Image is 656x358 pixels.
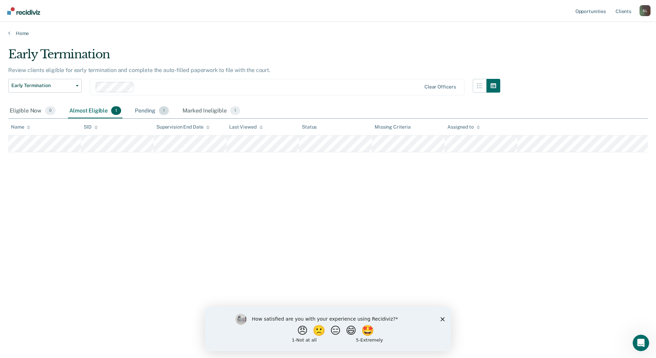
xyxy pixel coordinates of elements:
[8,79,82,93] button: Early Termination
[302,124,317,130] div: Status
[640,5,651,16] div: S L
[45,106,56,115] span: 0
[7,7,40,15] img: Recidiviz
[11,124,30,130] div: Name
[111,106,121,115] span: 1
[8,47,500,67] div: Early Termination
[84,124,98,130] div: SID
[68,104,122,119] div: Almost Eligible1
[229,124,262,130] div: Last Viewed
[11,83,73,88] span: Early Termination
[8,104,57,119] div: Eligible Now0
[640,5,651,16] button: Profile dropdown button
[133,104,170,119] div: Pending1
[424,84,456,90] div: Clear officers
[8,30,648,36] a: Home
[205,307,451,351] iframe: Survey by Kim from Recidiviz
[181,104,242,119] div: Marked Ineligible1
[156,124,210,130] div: Supervision End Date
[447,124,480,130] div: Assigned to
[633,335,649,351] iframe: Intercom live chat
[8,67,270,73] p: Review clients eligible for early termination and complete the auto-filled paperwork to file with...
[230,106,240,115] span: 1
[159,106,169,115] span: 1
[375,124,411,130] div: Missing Criteria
